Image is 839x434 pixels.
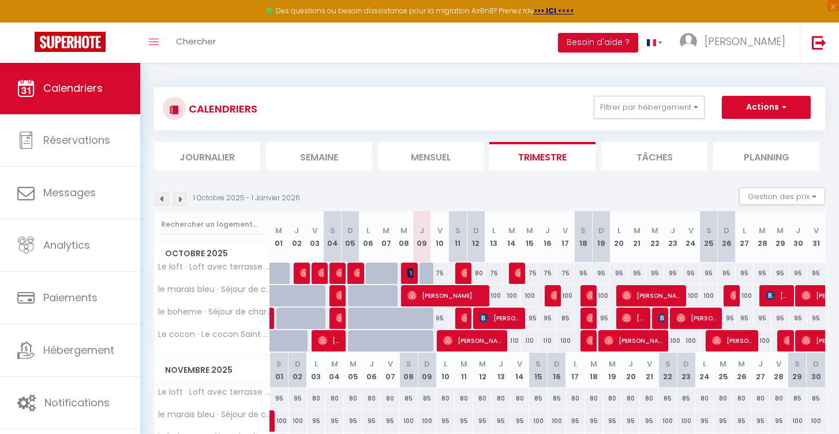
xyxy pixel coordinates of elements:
[622,285,681,306] span: [PERSON_NAME]
[350,358,357,369] abbr: M
[680,33,697,50] img: ...
[574,211,592,263] th: 18
[419,225,424,236] abbr: J
[362,410,381,432] div: 95
[275,225,282,236] abbr: M
[743,225,746,236] abbr: L
[485,263,503,284] div: 75
[682,330,700,351] div: 100
[732,410,751,432] div: 95
[156,388,272,396] span: Le loft · Loft avec terrasse au pied du château
[688,225,694,236] abbr: V
[813,358,819,369] abbr: D
[418,353,436,388] th: 09
[520,211,538,263] th: 15
[592,285,610,306] div: 100
[511,410,529,432] div: 95
[266,142,372,170] li: Semaine
[646,263,664,284] div: 95
[43,81,103,95] span: Calendriers
[556,285,574,306] div: 100
[574,263,592,284] div: 95
[586,307,592,329] span: [PERSON_NAME]
[795,358,800,369] abbr: S
[473,410,492,432] div: 95
[677,410,695,432] div: 100
[473,225,479,236] abbr: D
[754,308,771,329] div: 95
[592,211,610,263] th: 19
[664,211,682,263] th: 23
[807,211,825,263] th: 31
[628,211,646,263] th: 21
[556,211,574,263] th: 17
[601,142,707,170] li: Tâches
[155,362,269,379] span: Novembre 2025
[724,225,729,236] abbr: D
[556,263,574,284] div: 75
[330,225,335,236] abbr: S
[784,330,789,351] span: [PERSON_NAME]
[538,263,556,284] div: 75
[276,358,282,369] abbr: S
[331,358,338,369] abbr: M
[344,353,362,388] th: 05
[43,133,110,147] span: Réservations
[640,353,658,388] th: 21
[503,330,520,351] div: 110
[664,330,682,351] div: 100
[566,410,585,432] div: 95
[788,388,807,409] div: 85
[289,353,307,388] th: 02
[736,285,754,306] div: 100
[671,225,675,236] abbr: J
[399,388,418,409] div: 85
[592,308,610,329] div: 95
[754,263,771,284] div: 95
[610,263,628,284] div: 95
[718,308,736,329] div: 95
[344,410,362,432] div: 95
[658,388,677,409] div: 85
[677,353,695,388] th: 23
[156,263,272,271] span: Le loft · Loft avec terrasse au pied du château
[566,353,585,388] th: 17
[325,388,344,409] div: 80
[538,308,556,329] div: 95
[534,6,574,16] a: >>> ICI <<<<
[395,211,413,263] th: 08
[444,358,447,369] abbr: L
[563,225,568,236] abbr: V
[461,262,467,284] span: [PERSON_NAME]
[418,388,436,409] div: 85
[622,307,646,329] span: [PERSON_NAME]
[703,358,706,369] abbr: L
[461,307,467,329] span: [PERSON_NAME]
[473,353,492,388] th: 12
[362,388,381,409] div: 80
[342,211,359,263] th: 05
[677,388,695,409] div: 85
[492,388,510,409] div: 80
[751,388,770,409] div: 80
[362,353,381,388] th: 06
[664,263,682,284] div: 95
[548,410,566,432] div: 100
[479,358,486,369] abbr: M
[455,353,473,388] th: 11
[455,410,473,432] div: 95
[413,211,431,263] th: 09
[529,410,548,432] div: 100
[449,211,467,263] th: 11
[43,185,96,200] span: Messages
[621,388,640,409] div: 80
[520,285,538,306] div: 100
[479,307,520,329] span: [PERSON_NAME]
[574,358,577,369] abbr: L
[473,388,492,409] div: 80
[682,211,700,263] th: 24
[671,23,800,63] a: ... [PERSON_NAME]
[43,343,114,357] span: Hébergement
[306,211,324,263] th: 03
[777,225,784,236] abbr: M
